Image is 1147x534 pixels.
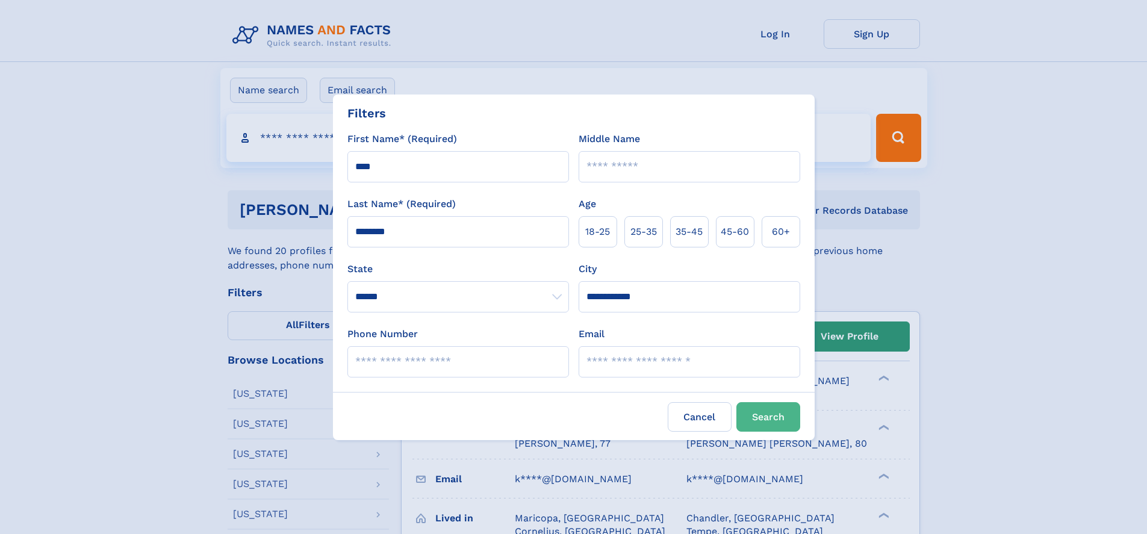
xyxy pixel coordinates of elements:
[585,225,610,239] span: 18‑25
[579,262,597,276] label: City
[668,402,732,432] label: Cancel
[736,402,800,432] button: Search
[347,132,457,146] label: First Name* (Required)
[721,225,749,239] span: 45‑60
[676,225,703,239] span: 35‑45
[579,132,640,146] label: Middle Name
[347,262,569,276] label: State
[347,197,456,211] label: Last Name* (Required)
[347,104,386,122] div: Filters
[579,197,596,211] label: Age
[579,327,605,341] label: Email
[630,225,657,239] span: 25‑35
[347,327,418,341] label: Phone Number
[772,225,790,239] span: 60+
